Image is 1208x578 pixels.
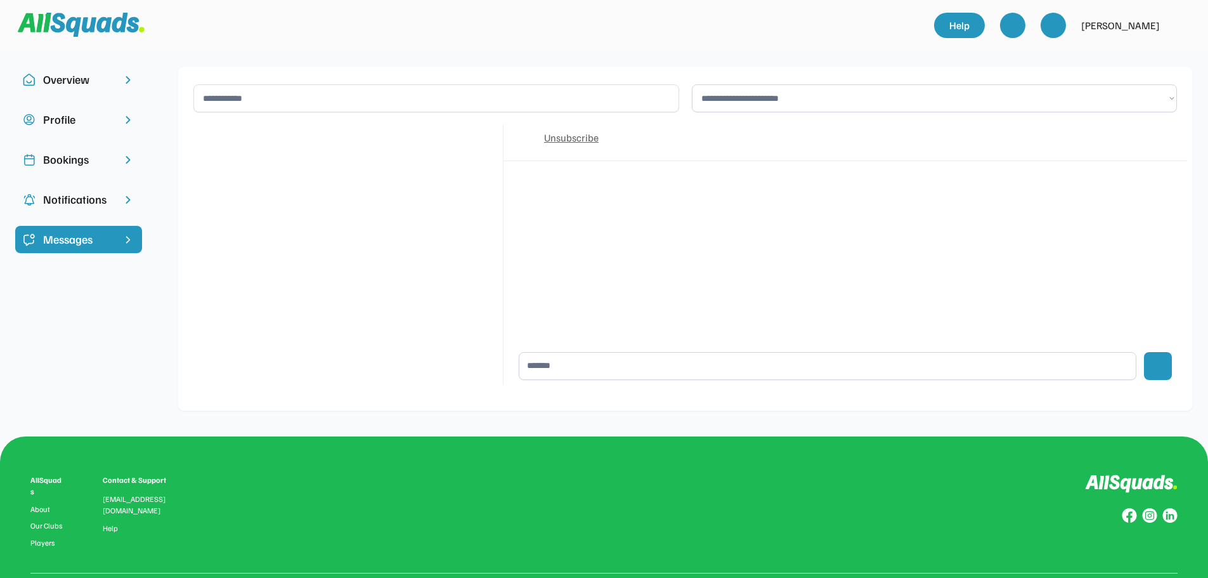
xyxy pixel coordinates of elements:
div: Messages [43,231,114,248]
div: Contact & Support [103,475,181,486]
a: Help [103,524,118,533]
div: Notifications [43,191,114,208]
img: chevron-right.svg [122,194,134,206]
div: [EMAIL_ADDRESS][DOMAIN_NAME] [103,494,181,516]
img: Icon%20%2821%29.svg [23,233,36,246]
img: Group%20copy%208.svg [1122,508,1137,523]
img: Logo%20inverted.svg [1085,475,1178,493]
div: [PERSON_NAME] [1081,18,1160,33]
a: Players [30,539,65,548]
a: About [30,505,65,514]
img: Squad%20Logo.svg [18,13,145,37]
a: Our Clubs [30,522,65,530]
img: yH5BAEAAAAALAAAAAABAAEAAAIBRAA7 [1006,19,1019,32]
div: Profile [43,111,114,128]
img: Group%20copy%206.svg [1162,508,1178,523]
img: yH5BAEAAAAALAAAAAABAAEAAAIBRAA7 [1167,13,1193,38]
img: Icon%20copy%204.svg [23,194,36,206]
img: Icon%20copy%202.svg [23,154,36,166]
div: Bookings [43,151,114,168]
div: AllSquads [30,475,65,497]
img: chevron-right.svg [122,74,134,86]
img: user-circle.svg [23,114,36,126]
a: Help [934,13,985,38]
img: Group%20copy%207.svg [1142,508,1157,523]
img: chevron-right.svg [122,154,134,166]
div: Overview [43,71,114,88]
img: chevron-right%20copy%203.svg [122,233,134,246]
img: Icon%20copy%2010.svg [23,74,36,86]
img: chevron-right.svg [122,114,134,126]
img: yH5BAEAAAAALAAAAAABAAEAAAIBRAA7 [511,130,536,155]
div: Unsubscribe [544,130,599,145]
img: yH5BAEAAAAALAAAAAABAAEAAAIBRAA7 [1047,19,1060,32]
